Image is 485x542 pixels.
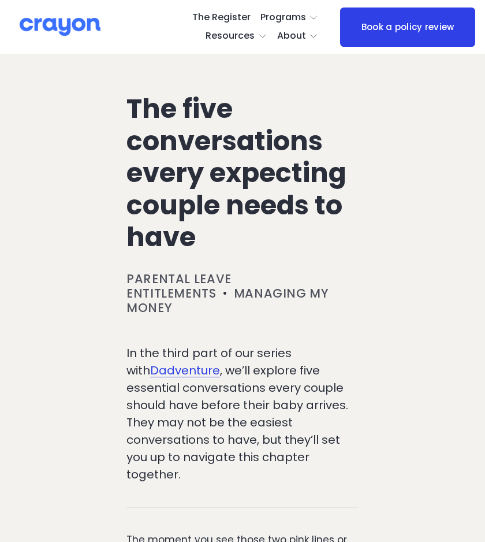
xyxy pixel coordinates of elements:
[126,92,359,253] h1: The five conversations every expecting couple needs to have
[340,8,475,47] a: Book a policy review
[126,344,359,483] p: In the third part of our series with , we’ll explore five essential conversations every couple sh...
[206,28,255,44] span: Resources
[126,270,232,302] a: Parental leave entitlements
[260,9,306,26] span: Programs
[150,362,220,378] a: Dadventure
[277,28,306,44] span: About
[126,285,329,316] a: Managing my money
[277,27,319,46] a: folder dropdown
[192,9,251,27] a: The Register
[20,17,100,37] img: Crayon
[260,9,319,27] a: folder dropdown
[206,27,267,46] a: folder dropdown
